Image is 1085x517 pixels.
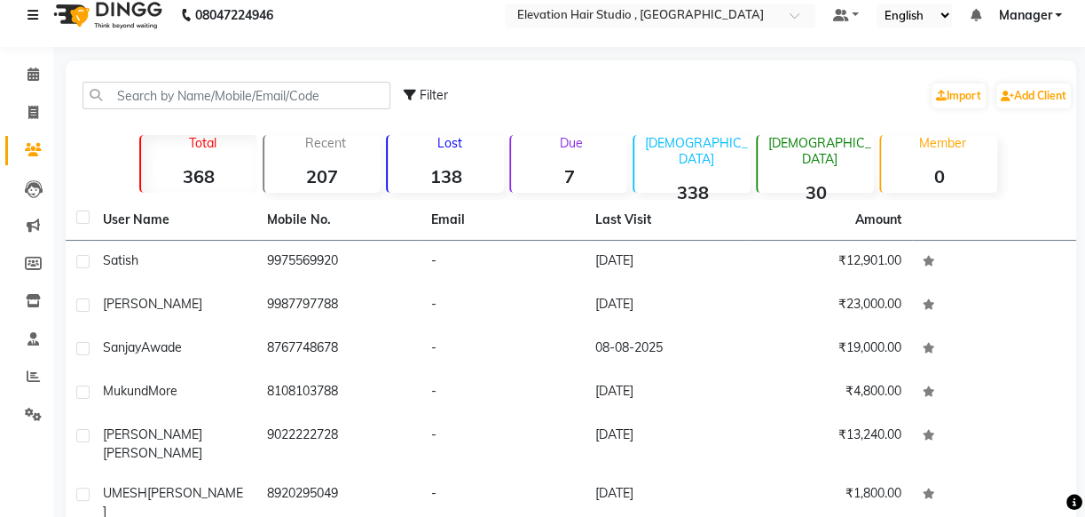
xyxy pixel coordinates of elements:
span: [PERSON_NAME] [103,296,202,312]
p: Total [148,135,257,151]
td: 8767748678 [256,328,421,371]
td: ₹13,240.00 [748,415,912,473]
strong: 0 [881,165,997,187]
p: [DEMOGRAPHIC_DATA] [765,135,874,167]
p: Lost [395,135,504,151]
th: Email [421,200,585,241]
td: 9975569920 [256,241,421,284]
strong: 30 [758,181,874,203]
span: More [148,383,177,399]
span: Awade [141,339,182,355]
a: Import [932,84,986,108]
td: ₹12,901.00 [748,241,912,284]
strong: 338 [634,181,751,203]
strong: 7 [511,165,627,187]
th: Mobile No. [256,200,421,241]
span: UMESH [103,485,147,501]
th: Amount [845,200,912,240]
span: [PERSON_NAME] [103,445,202,461]
span: Manager [998,6,1051,25]
td: 9987797788 [256,284,421,328]
td: 9022222728 [256,415,421,473]
td: ₹19,000.00 [748,328,912,371]
td: 8108103788 [256,371,421,415]
td: [DATE] [584,284,748,328]
td: - [421,371,585,415]
td: ₹4,800.00 [748,371,912,415]
td: - [421,328,585,371]
span: Mukund [103,383,148,399]
p: Recent [271,135,381,151]
td: - [421,241,585,284]
a: Add Client [996,84,1071,108]
strong: 368 [141,165,257,187]
td: ₹23,000.00 [748,284,912,328]
strong: 138 [388,165,504,187]
p: Member [888,135,997,151]
p: Due [515,135,627,151]
td: - [421,284,585,328]
th: User Name [92,200,256,241]
td: [DATE] [584,241,748,284]
td: 08-08-2025 [584,328,748,371]
th: Last Visit [584,200,748,241]
input: Search by Name/Mobile/Email/Code [83,82,390,109]
span: Sanjay [103,339,141,355]
span: satish [103,252,138,268]
td: [DATE] [584,371,748,415]
span: Filter [420,87,448,103]
strong: 207 [264,165,381,187]
span: [PERSON_NAME] [103,426,202,442]
p: [DEMOGRAPHIC_DATA] [641,135,751,167]
td: [DATE] [584,415,748,473]
td: - [421,415,585,473]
